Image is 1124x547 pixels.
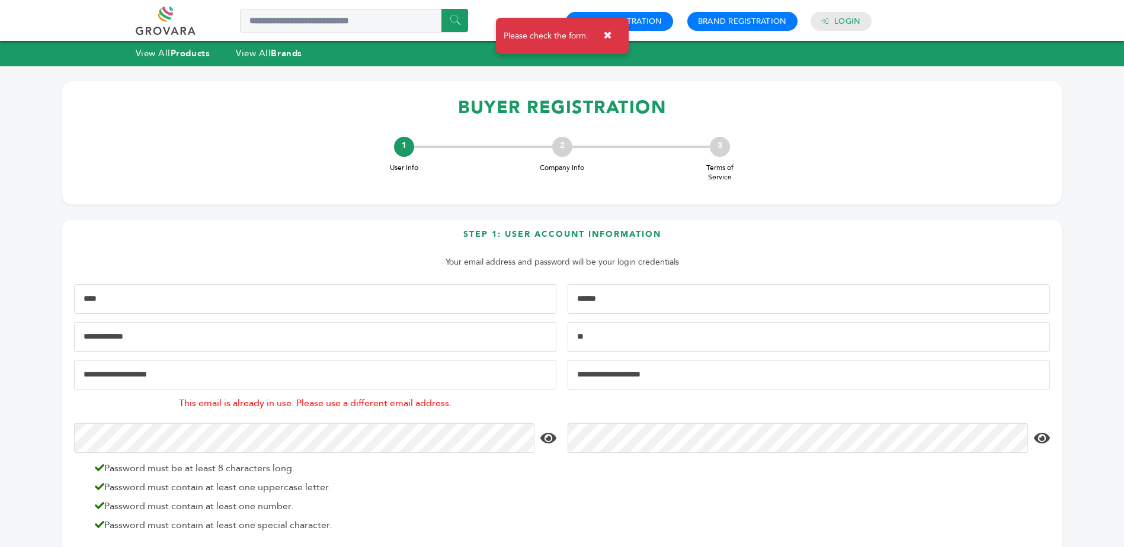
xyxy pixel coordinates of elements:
input: Confirm Email Address* [568,360,1050,390]
a: View AllProducts [136,47,210,59]
input: Job Title* [568,322,1050,352]
h1: BUYER REGISTRATION [74,90,1050,125]
li: Password must contain at least one special character. [89,518,553,532]
span: Company Info [539,163,586,173]
strong: Brands [271,47,302,59]
input: Password* [74,423,534,453]
input: Email Address* [74,360,556,390]
strong: Products [171,47,210,59]
li: Password must contain at least one uppercase letter. [89,480,553,494]
span: User Info [380,163,428,173]
input: Search a product or brand... [240,9,468,33]
a: Buyer Registration [577,16,662,27]
div: 2 [552,137,572,157]
span: Terms of Service [696,163,744,183]
p: Your email address and password will be your login credentials [80,255,1044,269]
input: First Name* [74,284,556,314]
div: 1 [394,137,414,157]
a: View AllBrands [236,47,302,59]
input: Mobile Phone Number [74,322,556,352]
a: Login [834,16,860,27]
button: ✖ [594,24,621,48]
span: Please check the form. [504,30,588,42]
input: Last Name* [568,284,1050,314]
h3: Step 1: User Account Information [74,229,1050,249]
input: Confirm Password* [568,423,1028,453]
div: 3 [710,137,730,157]
a: Brand Registration [698,16,787,27]
li: Password must contain at least one number. [89,499,553,513]
li: Password must be at least 8 characters long. [89,461,553,475]
div: This email is already in use. Please use a different email address. [74,392,556,415]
